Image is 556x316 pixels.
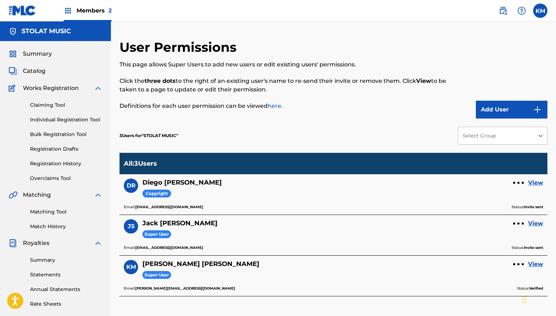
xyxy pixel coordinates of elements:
[94,191,102,199] img: expand
[463,132,529,140] div: Select Group
[120,133,142,138] span: 3 Users for
[9,67,17,75] img: Catalog
[30,286,102,293] a: Annual Statements
[9,50,17,58] img: Summary
[128,222,135,231] span: JS
[517,285,543,292] p: Status:
[9,191,18,199] img: Matching
[94,84,102,92] img: expand
[514,4,529,18] div: Help
[30,208,102,216] a: Matching Tool
[23,191,51,199] span: Matching
[142,133,178,138] span: STOLAT MUSIC
[124,285,235,292] p: Email:
[23,239,49,247] span: Royalties
[135,286,235,291] b: [PERSON_NAME][EMAIL_ADDRESS][DOMAIN_NAME]
[9,239,17,247] img: Royalties
[496,4,510,18] a: Public Search
[108,7,112,14] span: 2
[524,245,543,250] b: Invite sent
[127,181,136,190] span: DR
[536,206,556,265] iframe: Resource Center
[120,39,240,55] h2: User Permissions
[533,4,547,18] div: User Menu
[142,179,222,187] h5: Diego Rueda
[120,102,449,110] p: Definitions for each user permission can be viewed
[517,6,526,15] img: help
[124,160,157,167] p: All : 3 Users
[9,5,36,16] img: MLC Logo
[142,190,171,198] span: Copyright
[30,116,102,124] a: Individual Registration Tool
[512,204,543,210] p: Status:
[94,239,102,247] img: expand
[124,245,203,251] p: Email:
[30,175,102,182] a: Overclaims Tool
[528,260,543,269] a: View
[524,205,543,209] b: Invite sent
[30,160,102,167] a: Registration History
[499,6,507,15] img: search
[23,50,52,58] span: Summary
[520,282,556,316] iframe: Chat Widget
[476,101,547,119] button: Add User
[30,101,102,109] a: Claiming Tool
[9,50,52,58] a: SummarySummary
[30,223,102,230] a: Match History
[120,77,449,94] p: Click the to the right of an existing user's name to re-send their invite or remove them. Click t...
[64,6,72,15] img: Top Rightsholders
[21,27,71,35] h5: STOLAT MUSIC
[142,230,171,239] span: Super User
[416,77,431,84] strong: View
[142,260,259,268] h5: Kelly McDonald
[268,102,283,109] a: here.
[142,271,171,279] span: Super User
[135,245,203,250] b: [EMAIL_ADDRESS][DOMAIN_NAME]
[533,105,542,114] img: 9d2ae6d4665cec9f34b9.svg
[522,289,527,310] div: Drag
[512,245,543,251] p: Status:
[9,67,45,75] a: CatalogCatalog
[30,145,102,153] a: Registration Drafts
[30,131,102,138] a: Bulk Registration Tool
[9,27,17,36] img: Accounts
[30,256,102,264] a: Summary
[9,84,18,92] img: Works Registration
[528,179,543,187] a: View
[528,219,543,228] a: View
[135,205,203,209] b: [EMAIL_ADDRESS][DOMAIN_NAME]
[23,84,79,92] span: Works Registration
[142,219,218,227] h5: Jack Sills
[30,271,102,279] a: Statements
[30,300,102,308] a: Rate Sheets
[23,67,45,75] span: Catalog
[77,6,112,15] span: Members
[120,60,449,69] p: This page allows Super Users to add new users or edit existing users' permissions.
[124,204,203,210] p: Email:
[145,77,176,84] strong: three dots
[126,263,136,271] span: KM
